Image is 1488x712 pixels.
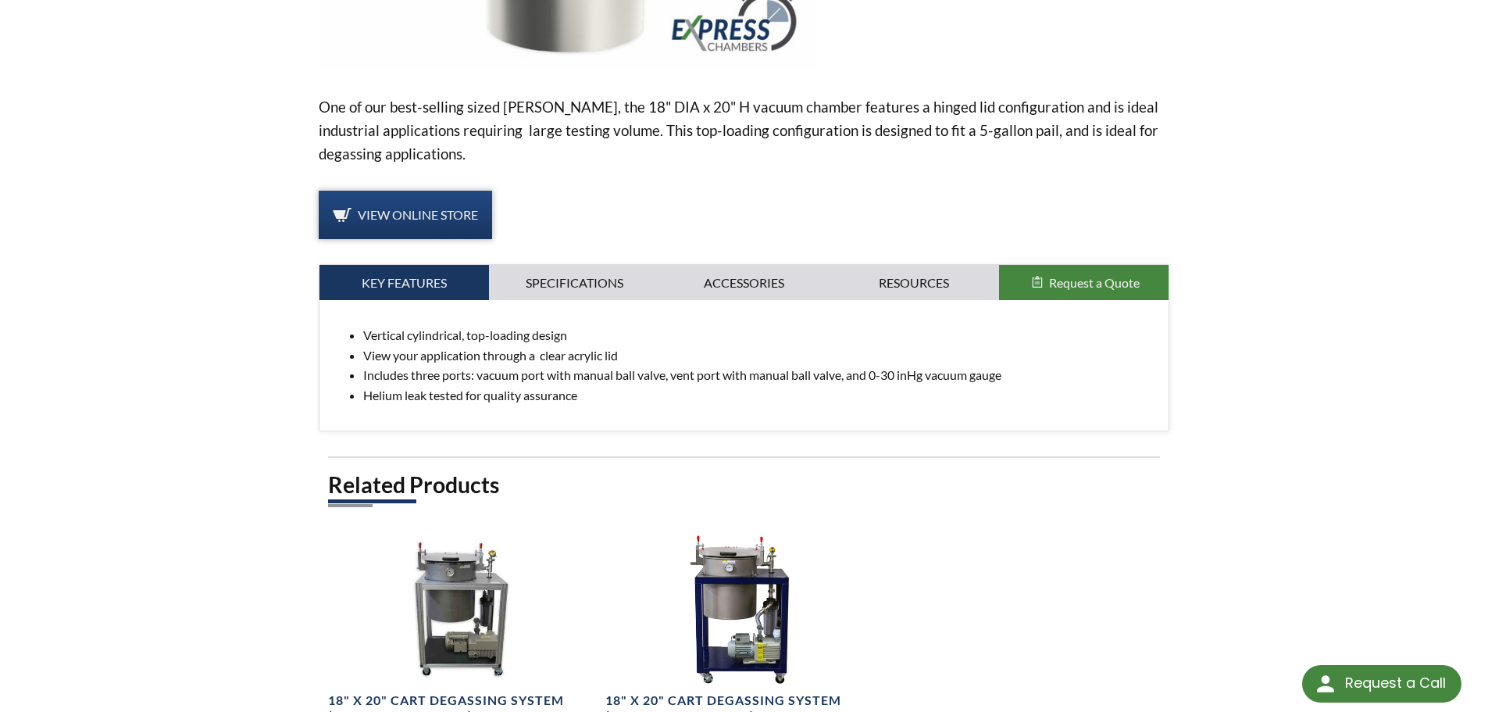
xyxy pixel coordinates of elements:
[1345,665,1446,701] div: Request a Call
[358,207,478,222] span: View Online Store
[319,265,490,301] a: Key Features
[328,470,1161,499] h2: Related Products
[319,191,492,239] a: View Online Store
[319,95,1170,166] p: One of our best-selling sized [PERSON_NAME], the 18" DIA x 20" H vacuum chamber features a hinged...
[1313,671,1338,696] img: round button
[489,265,659,301] a: Specifications
[659,265,830,301] a: Accessories
[1302,665,1461,703] div: Request a Call
[363,325,1157,345] li: Vertical cylindrical, top-loading design
[999,265,1169,301] button: Request a Quote
[363,365,1157,385] li: Includes three ports: vacuum port with manual ball valve, vent port with manual ball valve, and 0...
[1049,275,1140,290] span: Request a Quote
[363,345,1157,366] li: View your application through a clear acrylic lid
[363,385,1157,406] li: Helium leak tested for quality assurance
[829,265,999,301] a: Resources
